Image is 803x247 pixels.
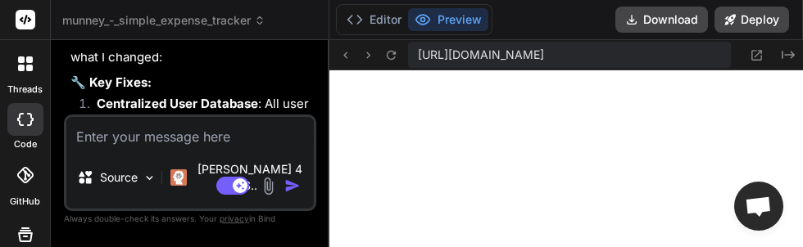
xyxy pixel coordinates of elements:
span: privacy [220,213,249,223]
p: Source [100,169,138,186]
p: [PERSON_NAME] 4 S.. [193,161,306,194]
p: Always double-check its answers. Your in Bind [64,211,316,227]
label: threads [7,83,43,97]
label: GitHub [10,195,40,209]
li: : All user data is now stored within the main object, making [84,95,313,152]
button: Deploy [715,7,789,33]
img: icon [284,177,301,194]
span: munney_-_simple_expense_tracker [62,12,265,29]
span: [URL][DOMAIN_NAME] [418,47,544,63]
button: Editor [340,8,408,31]
img: Pick Models [143,171,157,185]
button: Preview [408,8,488,31]
strong: Centralized User Database [97,96,258,111]
label: code [14,137,37,151]
a: Open chat [734,182,783,231]
img: attachment [259,177,278,195]
strong: 🔧 Key Fixes: [70,74,152,90]
img: Claude 4 Sonnet [170,169,187,186]
iframe: Preview [329,70,803,247]
button: Download [615,7,708,33]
